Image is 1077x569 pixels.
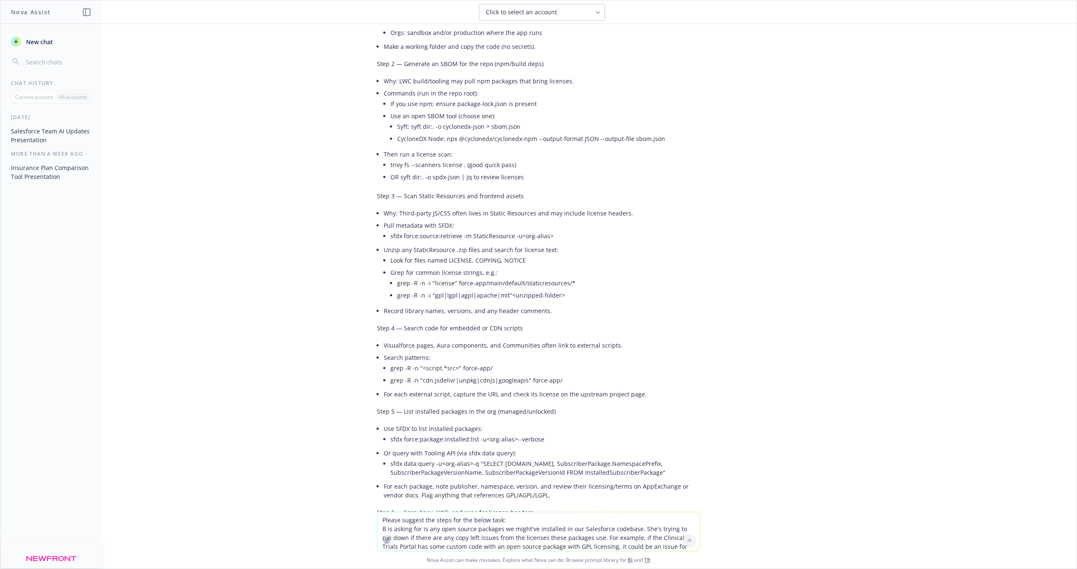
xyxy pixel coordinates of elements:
[384,207,700,219] li: Why: Third‑party JS/CSS often lives in Static Resources and may include license headers.
[384,87,700,148] li: Commands (run in the repo root):
[1,150,101,157] div: More than a week ago
[384,480,700,501] li: For each package, note publisher, namespace, version, and review their licensing/terms on AppExch...
[377,508,700,517] p: Step 6 — Scan Apex, LWC, and repo for license headers
[390,110,700,146] li: Use an open SBOM tool (choose one):
[24,37,53,46] span: New chat
[11,8,50,16] h1: Nova Assist
[384,351,700,388] li: Search patterns:
[384,388,700,400] li: For each external script, capture the URL and check its license on the upstream project page.
[8,124,95,147] button: Salesforce Team AI Updates Presentation
[390,457,700,479] li: sfdx data:query -u <org-alias> -q "SELECT [DOMAIN_NAME], SubscriberPackage.NamespacePrefix, Subsc...
[479,4,605,21] button: Click to select an account
[390,374,700,386] li: grep -R -n "cdn.jsdelivr|unpkg|cdnjs|googleapis" force-app/
[390,171,700,183] li: OR syft dir:. -o spdx-json | jq to review licenses
[1,80,101,87] div: Chat History
[397,133,700,145] li: CycloneDX Node: npx @cyclonedx/cyclonedx-npm --output-format JSON --output-file sbom.json
[384,244,700,305] li: Unzip any StaticResource .zip files and search for license text:
[1,114,101,121] div: [DATE]
[390,159,700,171] li: trivy fs --scanners license . (good quick pass)
[384,305,700,317] li: Record library names, versions, and any header comments.
[384,148,700,185] li: Then run a license scan:
[384,339,700,351] li: Visualforce pages, Aura components, and Communities often link to external scripts.
[397,120,700,133] li: Syft: syft dir:. -o cyclonedx-json > sbom.json
[24,56,91,68] input: Search chats
[390,254,700,266] li: Look for files named LICENSE, COPYING, NOTICE
[390,27,700,39] li: Orgs: sandbox and/or production where the app runs
[390,433,700,445] li: sfdx force:package:installed:list -u <org-alias> --verbose
[390,266,700,303] li: Grep for common license strings, e.g.:
[390,98,700,110] li: If you use npm: ensure package-lock.json is present
[377,191,700,200] p: Step 3 — Scan Static Resources and frontend assets
[390,230,700,242] li: sfdx force:source:retrieve -m StaticResource -u <org-alias>
[384,40,700,53] li: Make a working folder and copy the code (no secrets).
[8,34,95,49] button: New chat
[377,407,700,416] p: Step 5 — List installed packages in the org (managed/unlocked)
[384,75,700,87] li: Why: LWC build/tooling may pull npm packages that bring licenses.
[59,93,87,101] p: All accounts
[8,161,95,183] button: Insurance Plan Comparison Tool Presentation
[15,93,53,101] p: Current account
[397,289,700,301] li: grep -R -n -i "gpl|lgpl|agpl|apache|mit" <unzipped-folder>
[384,423,700,447] li: Use SFDX to list installed packages:
[377,59,700,68] p: Step 2 — Generate an SBOM for the repo (npm/build deps)
[628,556,633,564] a: BI
[377,324,700,332] p: Step 4 — Search code for embedded or CDN scripts
[486,8,557,16] span: Click to select an account
[390,362,700,374] li: grep -R -n "<script.*src=" force-app/
[644,556,650,564] a: TR
[397,277,700,289] li: grep -R -n -i "license" force-app/main/default/staticresources/*
[4,551,1073,569] span: Nova Assist can make mistakes. Explore what Nova can do: Browse prompt library for and
[384,219,700,244] li: Pull metadata with SFDX:
[384,447,700,480] li: Or query with Tooling API (via sfdx data query):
